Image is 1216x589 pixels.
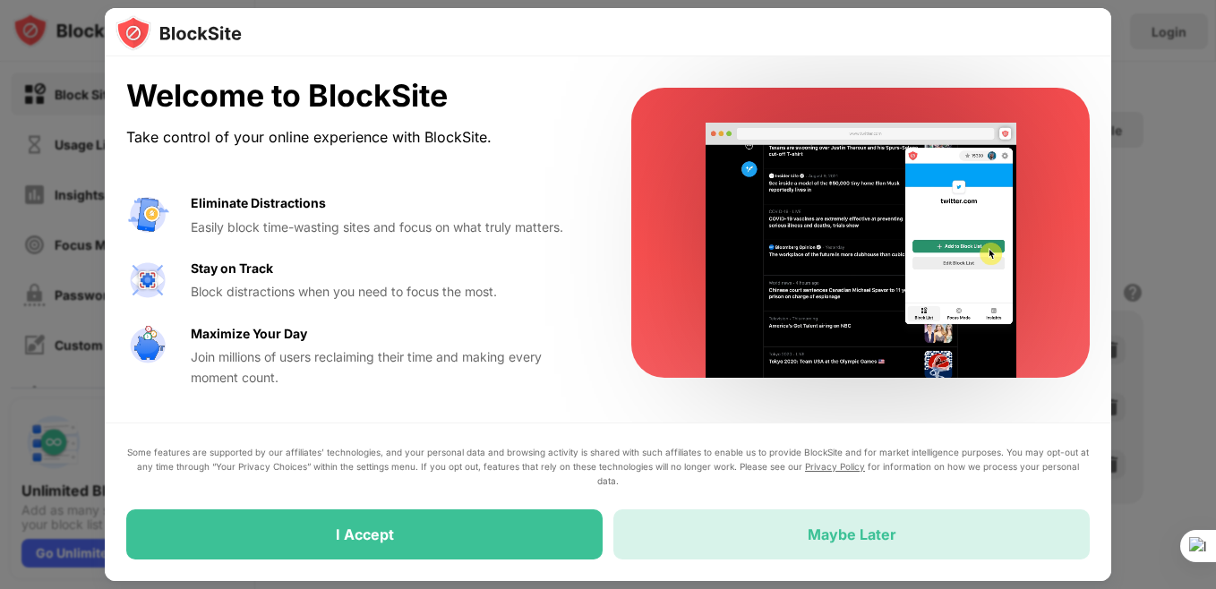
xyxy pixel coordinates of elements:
img: value-safe-time.svg [126,324,169,367]
div: Eliminate Distractions [191,193,326,213]
a: Privacy Policy [805,461,865,472]
img: value-avoid-distractions.svg [126,193,169,236]
div: Join millions of users reclaiming their time and making every moment count. [191,347,588,388]
img: logo-blocksite.svg [116,15,242,51]
div: Maximize Your Day [191,324,307,344]
div: Welcome to BlockSite [126,78,588,115]
img: value-focus.svg [126,259,169,302]
div: Block distractions when you need to focus the most. [191,282,588,302]
div: Stay on Track [191,259,273,278]
div: Some features are supported by our affiliates’ technologies, and your personal data and browsing ... [126,445,1090,488]
div: Maybe Later [808,525,896,543]
div: Take control of your online experience with BlockSite. [126,124,588,150]
div: I Accept [336,525,394,543]
div: Easily block time-wasting sites and focus on what truly matters. [191,218,588,237]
